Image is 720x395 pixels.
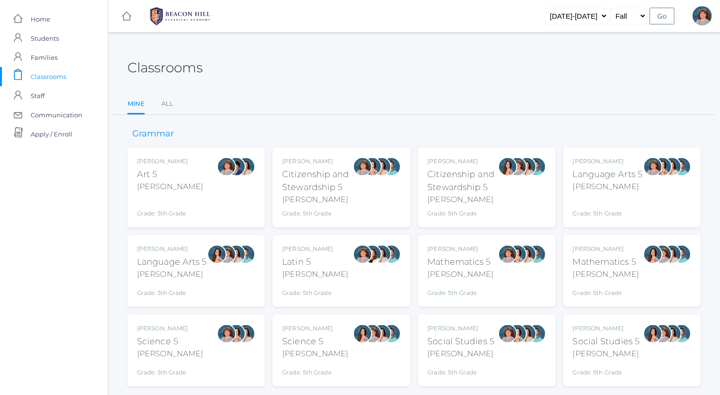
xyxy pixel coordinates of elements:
div: Language Arts 5 [137,256,207,269]
div: [PERSON_NAME] [573,324,640,333]
div: Westen Taylor [382,245,401,264]
div: Rebecca Salazar [227,324,246,343]
div: [PERSON_NAME] [573,348,640,360]
div: Grade: 5th Grade [428,209,498,218]
div: Westen Taylor [382,157,401,176]
div: Rebecca Salazar [498,157,517,176]
div: Rebecca Salazar [508,324,527,343]
div: [PERSON_NAME] [428,245,494,253]
div: [PERSON_NAME] [282,269,348,280]
div: Social Studies 5 [428,335,495,348]
div: [PERSON_NAME] [573,157,643,166]
div: Citizenship and Stewardship 5 [428,168,498,194]
div: [PERSON_NAME] [137,324,203,333]
div: Sarah Bence [498,324,517,343]
div: Westen Taylor [382,324,401,343]
div: Teresa Deutsch [363,245,382,264]
div: Cari Burke [517,324,537,343]
div: [PERSON_NAME] [282,324,348,333]
div: Art 5 [137,168,203,181]
div: Cari Burke [227,245,246,264]
div: Cari Burke [517,157,537,176]
div: Cari Burke [372,245,391,264]
div: Westen Taylor [527,245,546,264]
div: [PERSON_NAME] [282,157,353,166]
div: [PERSON_NAME] [573,245,639,253]
span: Apply / Enroll [31,124,72,144]
div: Westen Taylor [527,157,546,176]
div: Grade: 5th Grade [573,196,643,218]
div: Westen Taylor [672,157,691,176]
div: Sarah Bence [693,6,712,25]
div: Grade: 5th Grade [573,363,640,377]
div: Cari Burke [372,324,391,343]
div: Sarah Bence [653,245,672,264]
div: Grade: 5th Grade [428,363,495,377]
div: Grade: 5th Grade [282,209,353,218]
input: Go [650,8,674,24]
div: Rebecca Salazar [207,245,227,264]
a: All [161,94,173,113]
div: Carolyn Sugimoto [227,157,246,176]
div: Cari Burke [663,157,682,176]
div: [PERSON_NAME] [137,269,207,280]
div: [PERSON_NAME] [137,181,203,192]
div: Sarah Bence [508,157,527,176]
div: [PERSON_NAME] [282,194,353,205]
span: Communication [31,105,82,124]
div: [PERSON_NAME] [428,157,498,166]
div: Sarah Bence [217,324,236,343]
div: Language Arts 5 [573,168,643,181]
div: Rebecca Salazar [643,324,663,343]
div: Science 5 [137,335,203,348]
div: Sarah Bence [353,157,372,176]
div: [PERSON_NAME] [137,157,203,166]
div: Westen Taylor [527,324,546,343]
div: Sarah Bence [363,324,382,343]
div: Grade: 5th Grade [137,363,203,377]
div: Sarah Bence [217,245,236,264]
div: Cari Burke [236,324,255,343]
div: Sarah Bence [353,245,372,264]
span: Staff [31,86,45,105]
div: Grade: 5th Grade [137,196,203,218]
div: Grade: 5th Grade [282,284,348,297]
div: Rebecca Salazar [363,157,382,176]
div: Sarah Bence [498,245,517,264]
img: 1_BHCALogos-05.png [144,4,216,28]
div: Westen Taylor [236,245,255,264]
div: Sarah Bence [217,157,236,176]
h3: Grammar [127,129,179,139]
div: [PERSON_NAME] [573,269,639,280]
div: [PERSON_NAME] [428,348,495,360]
div: [PERSON_NAME] [282,348,348,360]
div: Grade: 5th Grade [282,363,348,377]
span: Home [31,10,50,29]
div: [PERSON_NAME] [573,181,643,192]
div: [PERSON_NAME] [137,245,207,253]
div: Rebecca Salazar [353,324,372,343]
span: Students [31,29,59,48]
div: Sarah Bence [643,157,663,176]
div: [PERSON_NAME] [428,194,498,205]
span: Classrooms [31,67,66,86]
div: [PERSON_NAME] [428,324,495,333]
div: Science 5 [282,335,348,348]
a: Mine [127,94,145,115]
div: [PERSON_NAME] [428,269,494,280]
div: Citizenship and Stewardship 5 [282,168,353,194]
div: Grade: 5th Grade [137,284,207,297]
div: Cari Burke [372,157,391,176]
span: Families [31,48,57,67]
div: Cari Burke [236,157,255,176]
div: Rebecca Salazar [508,245,527,264]
div: Social Studies 5 [573,335,640,348]
div: Rebecca Salazar [653,157,672,176]
h2: Classrooms [127,60,203,75]
div: Grade: 5th Grade [573,284,639,297]
div: Westen Taylor [672,324,691,343]
div: Grade: 5th Grade [428,284,494,297]
div: Latin 5 [282,256,348,269]
div: [PERSON_NAME] [282,245,348,253]
div: Westen Taylor [672,245,691,264]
